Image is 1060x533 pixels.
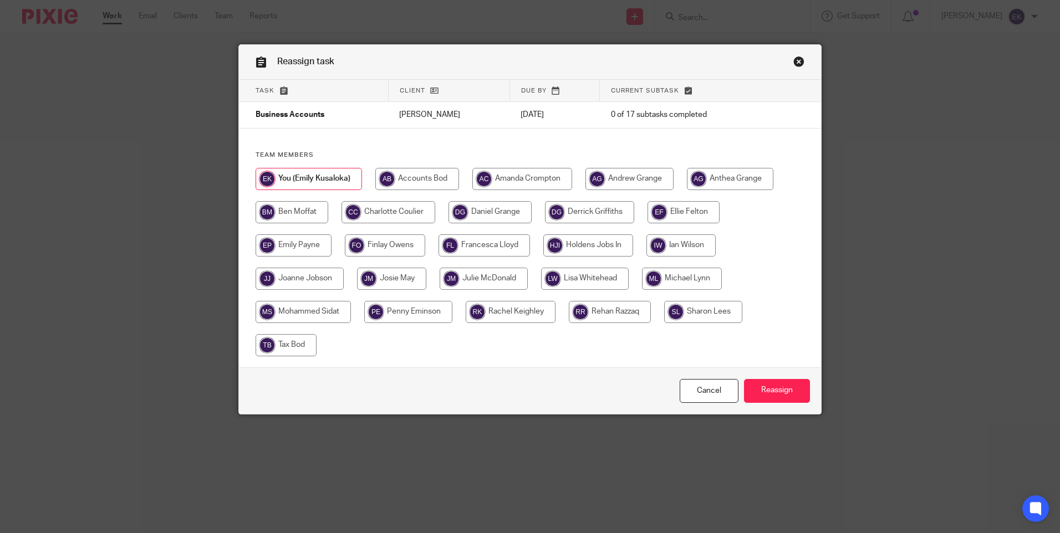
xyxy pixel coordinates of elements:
[793,56,804,71] a: Close this dialog window
[521,88,547,94] span: Due by
[256,151,804,160] h4: Team members
[600,102,772,129] td: 0 of 17 subtasks completed
[256,88,274,94] span: Task
[521,109,588,120] p: [DATE]
[277,57,334,66] span: Reassign task
[256,111,324,119] span: Business Accounts
[680,379,738,403] a: Close this dialog window
[400,88,425,94] span: Client
[744,379,810,403] input: Reassign
[611,88,679,94] span: Current subtask
[399,109,498,120] p: [PERSON_NAME]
